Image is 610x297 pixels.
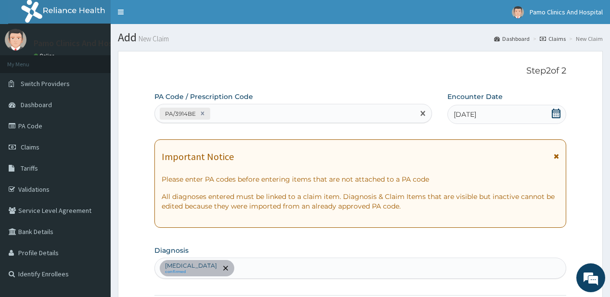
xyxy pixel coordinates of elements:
a: Claims [540,35,566,43]
small: New Claim [137,35,169,42]
span: Switch Providers [21,79,70,88]
span: Claims [21,143,39,151]
span: Dashboard [21,100,52,109]
div: PA/3914BE [162,108,197,119]
img: User Image [5,29,26,50]
label: Encounter Date [447,92,503,101]
label: Diagnosis [154,246,189,255]
span: Pamo Clinics And Hospital [530,8,603,16]
label: PA Code / Prescription Code [154,92,253,101]
a: Dashboard [494,35,530,43]
p: Please enter PA codes before entering items that are not attached to a PA code [162,174,559,184]
p: All diagnoses entered must be linked to a claim item. Diagnosis & Claim Items that are visible bu... [162,192,559,211]
h1: Important Notice [162,151,234,162]
p: Step 2 of 2 [154,66,566,76]
span: [DATE] [454,110,476,119]
li: New Claim [567,35,603,43]
p: [MEDICAL_DATA] [165,262,217,270]
h1: Add [118,31,603,44]
small: confirmed [165,270,217,274]
a: Online [34,52,57,59]
img: User Image [512,6,524,18]
span: Tariffs [21,164,38,173]
span: remove selection option [221,264,230,272]
p: Pamo Clinics And Hospital [34,39,130,48]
